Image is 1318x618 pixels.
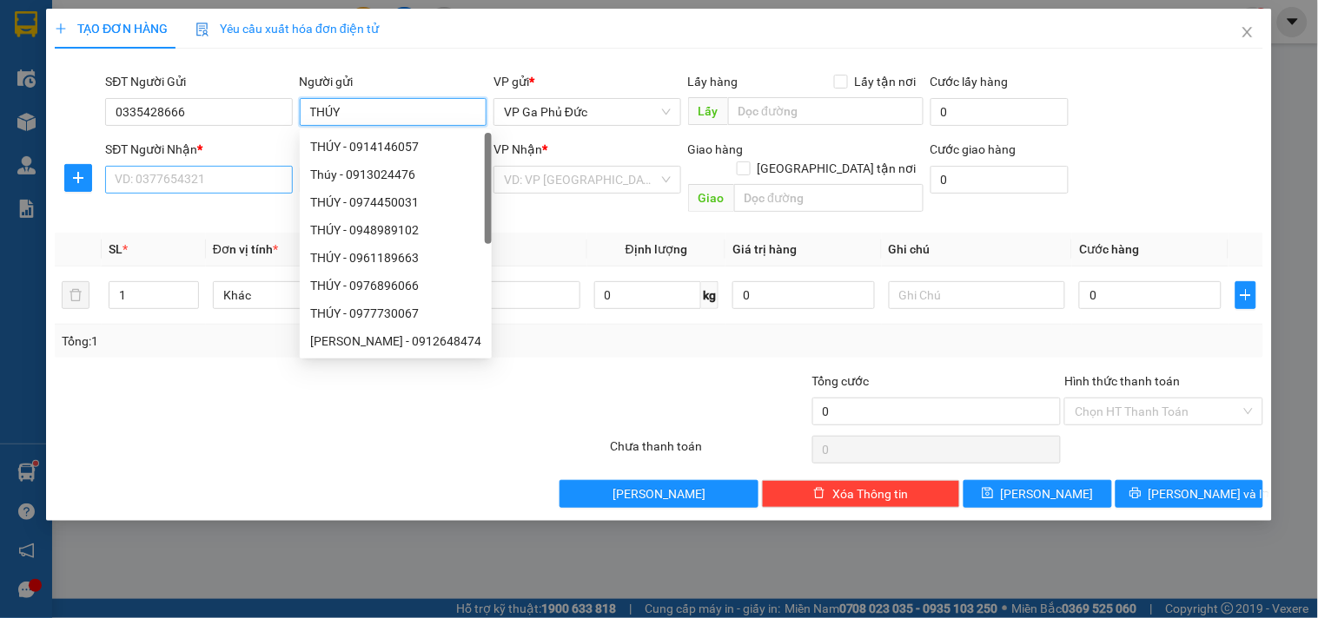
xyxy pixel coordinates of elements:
[882,233,1072,266] th: Ghi chú
[310,332,481,351] div: [PERSON_NAME] - 0912648474
[688,142,744,156] span: Giao hàng
[1129,487,1142,501] span: printer
[223,282,379,308] span: Khác
[300,327,492,355] div: THÚY HẰNG - 0912648474
[1001,484,1094,503] span: [PERSON_NAME]
[64,164,92,192] button: plus
[300,299,492,327] div: THÚY - 0977730067
[1241,25,1255,39] span: close
[105,72,292,91] div: SĐT Người Gửi
[931,142,1017,156] label: Cước giao hàng
[964,480,1111,508] button: save[PERSON_NAME]
[751,159,924,178] span: [GEOGRAPHIC_DATA] tận nơi
[310,248,481,267] div: THÚY - 0961189663
[1236,288,1255,302] span: plus
[813,487,825,501] span: delete
[300,72,487,91] div: Người gửi
[504,99,670,125] span: VP Ga Phủ Đức
[493,72,680,91] div: VP gửi
[1116,480,1263,508] button: printer[PERSON_NAME] và In
[688,184,734,212] span: Giao
[812,374,870,388] span: Tổng cước
[734,184,924,212] input: Dọc đường
[626,242,687,256] span: Định lượng
[762,480,960,508] button: deleteXóa Thông tin
[310,220,481,240] div: THÚY - 0948989102
[732,242,797,256] span: Giá trị hàng
[1235,281,1256,309] button: plus
[982,487,994,501] span: save
[310,165,481,184] div: Thúy - 0913024476
[195,22,379,36] span: Yêu cầu xuất hóa đơn điện tử
[310,276,481,295] div: THÚY - 0976896066
[931,166,1070,194] input: Cước giao hàng
[608,437,810,467] div: Chưa thanh toán
[195,23,209,36] img: icon
[832,484,908,503] span: Xóa Thông tin
[62,281,89,309] button: delete
[65,171,91,185] span: plus
[848,72,924,91] span: Lấy tận nơi
[162,95,726,116] li: Hotline: 1900400028
[109,242,123,256] span: SL
[162,73,726,95] li: Số nhà [STREET_ADDRESS][PERSON_NAME]
[688,97,728,125] span: Lấy
[300,188,492,216] div: THÚY - 0974450031
[213,242,278,256] span: Đơn vị tính
[310,137,481,156] div: THÚY - 0914146057
[300,272,492,299] div: THÚY - 0976896066
[1149,484,1270,503] span: [PERSON_NAME] và In
[211,20,679,68] b: Công ty TNHH Trọng Hiếu Phú Thọ - Nam Cường Limousine
[300,133,492,161] div: THÚY - 0914146057
[728,97,924,125] input: Dọc đường
[688,75,738,89] span: Lấy hàng
[701,281,719,309] span: kg
[62,332,510,351] div: Tổng: 1
[560,480,758,508] button: [PERSON_NAME]
[931,75,1009,89] label: Cước lấy hàng
[310,304,481,323] div: THÚY - 0977730067
[732,281,875,309] input: 0
[310,193,481,212] div: THÚY - 0974450031
[300,244,492,272] div: THÚY - 0961189663
[55,22,168,36] span: TẠO ĐƠN HÀNG
[300,161,492,188] div: Thúy - 0913024476
[889,281,1065,309] input: Ghi Chú
[931,98,1070,126] input: Cước lấy hàng
[55,23,67,35] span: plus
[105,140,292,159] div: SĐT Người Nhận
[1064,374,1180,388] label: Hình thức thanh toán
[613,484,705,503] span: [PERSON_NAME]
[1223,9,1272,57] button: Close
[493,142,542,156] span: VP Nhận
[300,216,492,244] div: THÚY - 0948989102
[1079,242,1139,256] span: Cước hàng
